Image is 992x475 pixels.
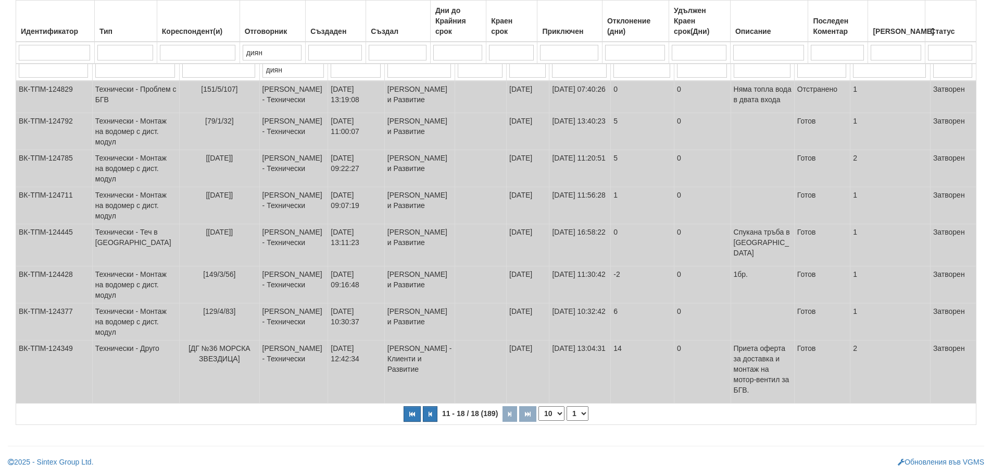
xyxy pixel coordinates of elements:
[328,224,384,266] td: [DATE] 13:11:23
[930,113,976,150] td: Затворен
[930,340,976,404] td: Затворен
[611,340,674,404] td: 14
[308,24,363,39] div: Създаден
[507,224,549,266] td: [DATE]
[92,187,179,224] td: Технически - Монтаж на водомер с дист. модул
[797,228,816,236] span: Готов
[423,406,437,422] button: Предишна страница
[674,150,731,187] td: 0
[797,270,816,278] span: Готов
[850,224,931,266] td: 1
[549,340,611,404] td: [DATE] 13:04:31
[240,1,306,42] th: Отговорник: No sort applied, activate to apply an ascending sort
[808,1,868,42] th: Последен Коментар: No sort applied, activate to apply an ascending sort
[868,1,925,42] th: Брой Файлове: No sort applied, activate to apply an ascending sort
[674,187,731,224] td: 0
[306,1,366,42] th: Създаден: No sort applied, activate to apply an ascending sort
[328,113,384,150] td: [DATE] 11:00:07
[674,340,731,404] td: 0
[384,81,455,113] td: [PERSON_NAME] и Развитие
[206,191,233,199] span: [[DATE]]
[734,269,792,279] p: 1бр.
[850,113,931,150] td: 1
[602,1,669,42] th: Отклонение (дни): No sort applied, activate to apply an ascending sort
[189,344,250,363] span: [ДГ №36 МОРСКА ЗВЕЗДИЦА]
[16,150,93,187] td: ВК-ТПМ-124785
[206,228,233,236] span: [[DATE]]
[384,266,455,303] td: [PERSON_NAME] и Развитие
[157,1,240,42] th: Кореспондент(и): No sort applied, activate to apply an ascending sort
[811,14,865,39] div: Последен Коментар
[94,1,157,42] th: Тип: No sort applied, activate to apply an ascending sort
[430,1,486,42] th: Дни до Крайния срок: No sort applied, activate to apply an ascending sort
[611,224,674,266] td: 0
[205,117,234,125] span: [79/1/32]
[734,343,792,395] p: Приета оферта за доставка и монтаж на мотор-вентил за БГВ.
[567,406,588,421] select: Страница номер
[16,1,95,42] th: Идентификатор: No sort applied, activate to apply an ascending sort
[19,24,92,39] div: Идентификатор
[611,187,674,224] td: 1
[549,303,611,340] td: [DATE] 10:32:42
[259,266,328,303] td: [PERSON_NAME] - Технически
[850,303,931,340] td: 1
[540,24,599,39] div: Приключен
[611,81,674,113] td: 0
[797,154,816,162] span: Готов
[384,224,455,266] td: [PERSON_NAME] и Развитие
[930,81,976,113] td: Затворен
[486,1,537,42] th: Краен срок: No sort applied, activate to apply an ascending sort
[850,340,931,404] td: 2
[507,187,549,224] td: [DATE]
[928,24,973,39] div: Статус
[930,224,976,266] td: Затворен
[797,344,816,352] span: Готов
[328,340,384,404] td: [DATE] 12:42:34
[549,81,611,113] td: [DATE] 07:40:26
[549,187,611,224] td: [DATE] 11:56:28
[871,24,922,39] div: [PERSON_NAME]
[797,117,816,125] span: Готов
[16,303,93,340] td: ВК-ТПМ-124377
[674,113,731,150] td: 0
[605,14,666,39] div: Отклонение (дни)
[16,81,93,113] td: ВК-ТПМ-124829
[519,406,536,422] button: Последна страница
[328,266,384,303] td: [DATE] 09:16:48
[507,81,549,113] td: [DATE]
[92,303,179,340] td: Технически - Монтаж на водомер с дист. модул
[674,266,731,303] td: 0
[549,224,611,266] td: [DATE] 16:58:22
[674,303,731,340] td: 0
[611,303,674,340] td: 6
[8,458,94,466] a: 2025 - Sintex Group Ltd.
[538,406,564,421] select: Брой редове на страница
[97,24,154,39] div: Тип
[384,303,455,340] td: [PERSON_NAME] и Развитие
[16,224,93,266] td: ВК-ТПМ-124445
[733,24,805,39] div: Описание
[489,14,534,39] div: Краен срок
[730,1,808,42] th: Описание: No sort applied, activate to apply an ascending sort
[369,24,428,39] div: Създал
[201,85,237,93] span: [151/5/107]
[440,409,500,418] span: 11 - 18 / 18 (189)
[503,406,517,422] button: Следваща страница
[734,84,792,105] p: Няма топла вода в двата входа
[930,266,976,303] td: Затворен
[384,150,455,187] td: [PERSON_NAME] и Развитие
[611,150,674,187] td: 5
[898,458,984,466] a: Обновления във VGMS
[850,187,931,224] td: 1
[925,1,976,42] th: Статус: No sort applied, activate to apply an ascending sort
[259,150,328,187] td: [PERSON_NAME] - Технически
[259,113,328,150] td: [PERSON_NAME] - Технически
[611,266,674,303] td: -2
[16,266,93,303] td: ВК-ТПМ-124428
[92,224,179,266] td: Технически - Теч в [GEOGRAPHIC_DATA]
[203,307,235,315] span: [129/4/83]
[203,270,235,278] span: [149/3/56]
[507,150,549,187] td: [DATE]
[669,1,731,42] th: Удължен Краен срок(Дни): No sort applied, activate to apply an ascending sort
[797,191,816,199] span: Готов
